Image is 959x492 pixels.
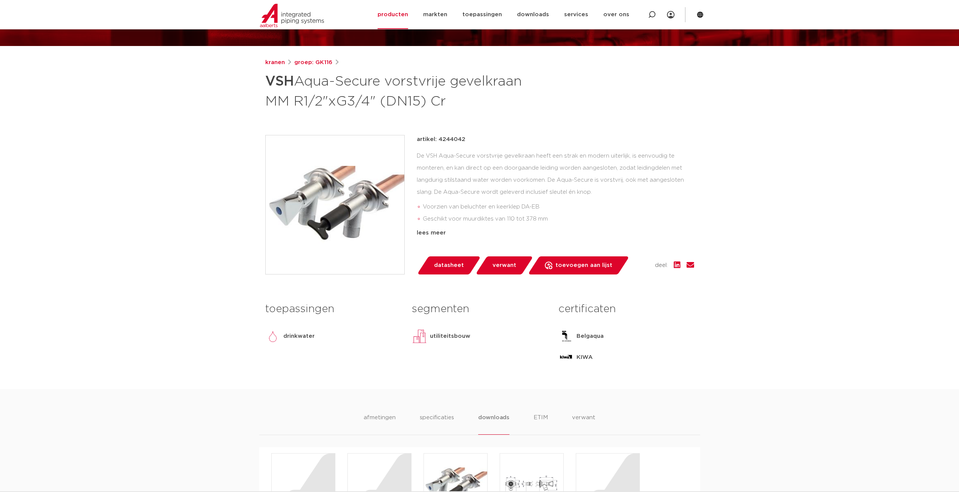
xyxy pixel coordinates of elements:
[434,259,464,271] span: datasheet
[294,58,332,67] a: groep: GK116
[417,256,481,274] a: datasheet
[265,58,285,67] a: kranen
[417,135,465,144] p: artikel: 4244042
[364,413,396,435] li: afmetingen
[577,353,593,362] p: KIWA
[412,302,547,317] h3: segmenten
[478,413,509,435] li: downloads
[493,259,516,271] span: verwant
[558,350,574,365] img: KIWA
[558,302,694,317] h3: certificaten
[265,70,548,111] h1: Aqua-Secure vorstvrije gevelkraan MM R1/2"xG3/4" (DN15) Cr
[265,75,294,88] strong: VSH
[265,329,280,344] img: drinkwater
[423,213,694,225] li: Geschikt voor muurdiktes van 110 tot 378 mm
[420,413,454,435] li: specificaties
[655,261,668,270] span: deel:
[475,256,533,274] a: verwant
[266,135,404,274] img: Product Image for VSH Aqua-Secure vorstvrije gevelkraan MM R1/2"xG3/4" (DN15) Cr
[555,259,612,271] span: toevoegen aan lijst
[558,329,574,344] img: Belgaqua
[577,332,604,341] p: Belgaqua
[265,302,401,317] h3: toepassingen
[572,413,595,435] li: verwant
[417,228,694,238] div: lees meer
[412,329,427,344] img: utiliteitsbouw
[423,201,694,213] li: Voorzien van beluchter en keerklep DA-EB
[430,332,470,341] p: utiliteitsbouw
[417,150,694,225] div: De VSH Aqua-Secure vorstvrije gevelkraan heeft een strak en modern uiterlijk, is eenvoudig te mon...
[283,332,315,341] p: drinkwater
[534,413,548,435] li: ETIM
